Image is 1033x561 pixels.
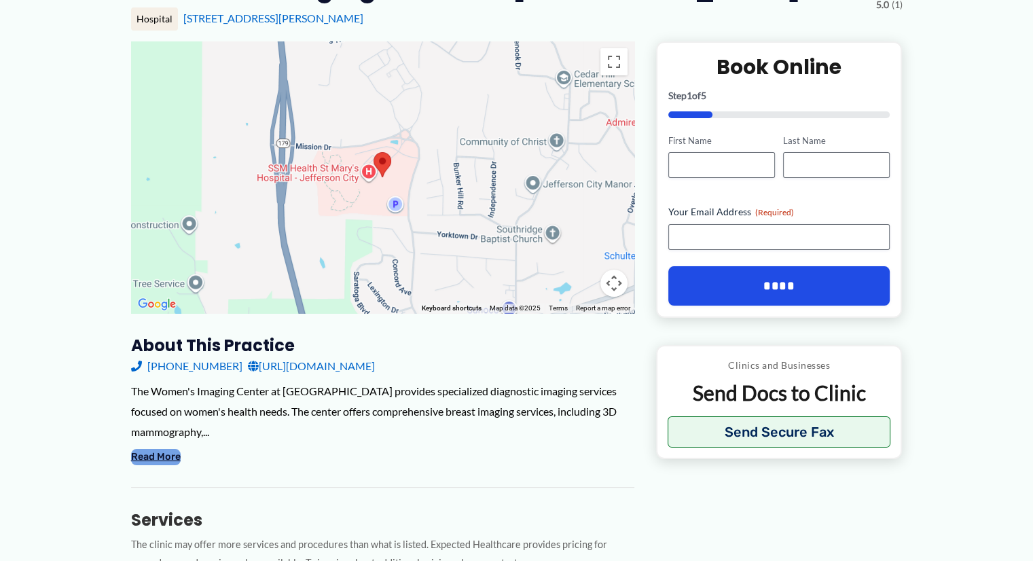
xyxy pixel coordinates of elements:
label: Last Name [783,134,890,147]
a: Report a map error [576,304,630,312]
a: [PHONE_NUMBER] [131,356,242,376]
button: Send Secure Fax [668,416,891,448]
a: [URL][DOMAIN_NAME] [248,356,375,376]
a: Open this area in Google Maps (opens a new window) [134,295,179,313]
button: Keyboard shortcuts [422,304,482,313]
img: Google [134,295,179,313]
h3: About this practice [131,335,634,356]
span: Map data ©2025 [490,304,541,312]
label: Your Email Address [668,205,890,219]
h2: Book Online [668,54,890,80]
button: Read More [131,449,181,465]
h3: Services [131,509,634,530]
div: The Women's Imaging Center at [GEOGRAPHIC_DATA] provides specialized diagnostic imaging services ... [131,381,634,441]
div: Hospital [131,7,178,31]
a: [STREET_ADDRESS][PERSON_NAME] [183,12,363,24]
label: First Name [668,134,775,147]
p: Step of [668,91,890,101]
p: Clinics and Businesses [668,357,891,374]
button: Toggle fullscreen view [600,48,628,75]
span: 1 [687,90,692,101]
p: Send Docs to Clinic [668,380,891,406]
span: (Required) [755,207,794,217]
a: Terms [549,304,568,312]
button: Map camera controls [600,270,628,297]
span: 5 [701,90,706,101]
